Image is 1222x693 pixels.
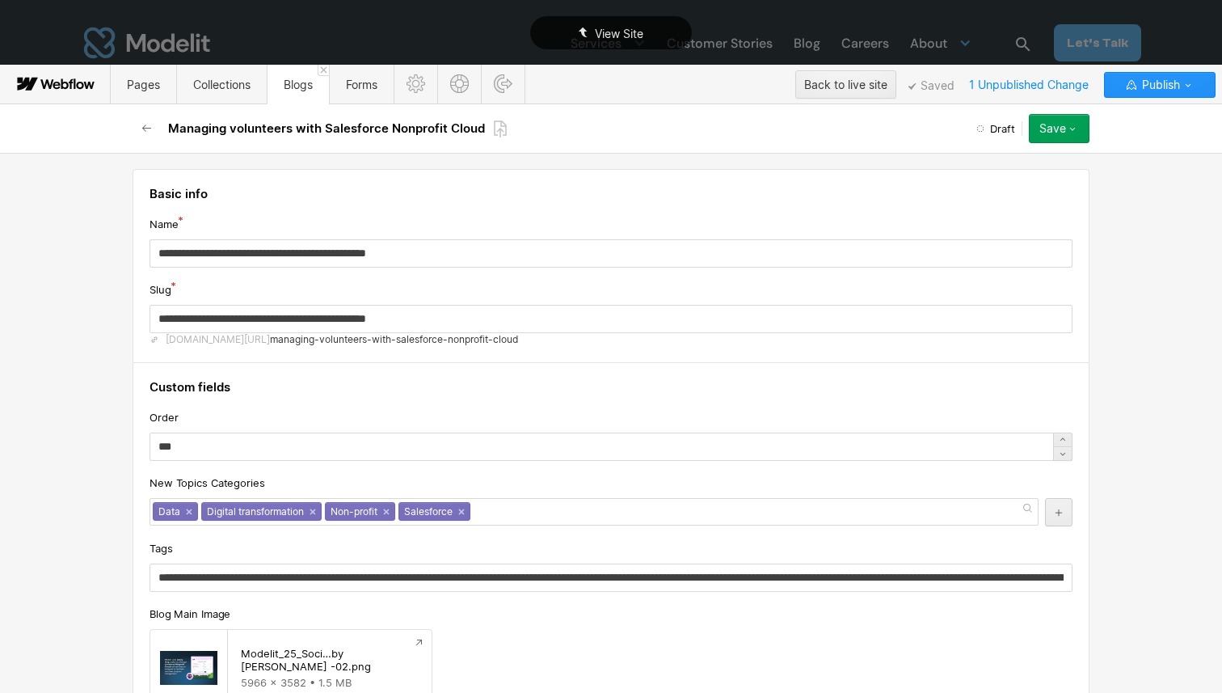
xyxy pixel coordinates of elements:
a: × [383,509,390,515]
a: × [310,509,316,515]
span: managing-volunteers-with-salesforce-nonprofit-cloud [270,333,518,346]
button: Save [1029,114,1089,143]
span: Order [150,410,178,425]
span: Tags [150,541,173,556]
h4: Basic info [150,186,1072,202]
button: Back to live site [795,70,896,99]
h4: Custom fields [150,379,1072,395]
span: Blogs [284,78,313,91]
a: Preview file [406,630,432,656]
div: Back to live site [804,73,887,97]
span: Name [150,217,179,231]
span: Collections [193,78,251,91]
div: 5966 x 3582 • 1.5 MB [241,676,419,689]
h2: Managing volunteers with Salesforce Nonprofit Cloud [168,120,485,137]
span: Forms [346,78,377,91]
span: New Topics Categories [150,475,265,490]
div: Salesforce [398,502,470,521]
a: × [458,509,465,515]
span: Pages [127,78,160,91]
div: Save [1039,122,1066,135]
button: Publish [1104,72,1216,98]
span: Saved [908,82,954,91]
span: Draft [990,121,1015,136]
div: Data [153,502,198,521]
div: Non-profit [325,502,395,521]
a: Close 'Blogs' tab [318,65,329,76]
a: × [186,509,192,515]
div: Modelit_25_Soci…by [PERSON_NAME] -02.png [241,647,419,673]
span: View Site [595,27,643,40]
span: [DOMAIN_NAME][URL] [166,333,270,346]
span: 1 Unpublished Change [962,72,1096,97]
span: Slug [150,282,171,297]
span: Publish [1139,73,1180,97]
span: Blog Main Image [150,606,230,621]
div: Digital transformation [201,502,322,521]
